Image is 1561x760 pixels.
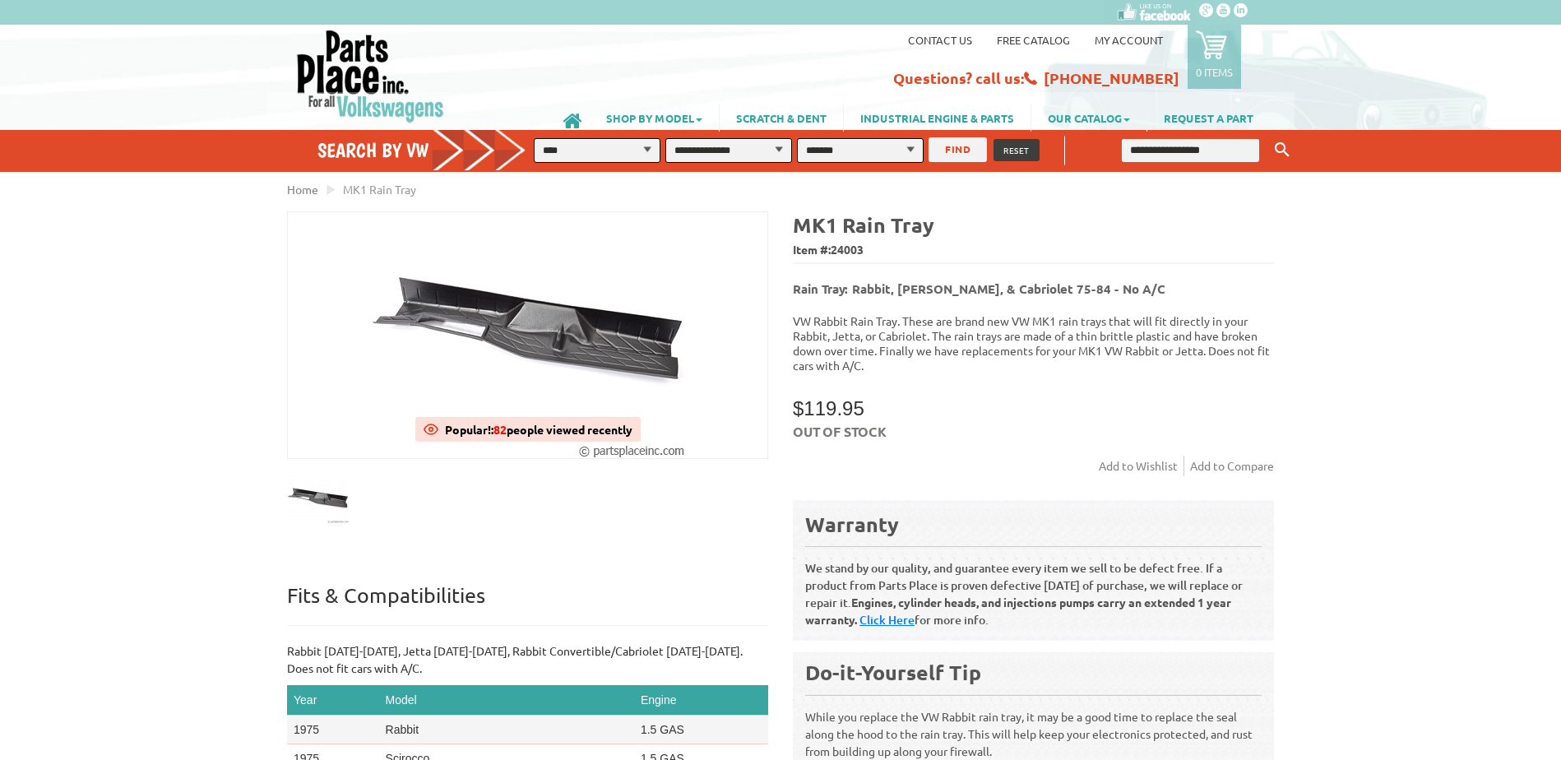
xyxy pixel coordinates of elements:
[1270,137,1295,164] button: Keyword Search
[793,423,887,440] span: Out of stock
[997,33,1070,47] a: Free Catalog
[805,694,1262,760] p: While you replace the VW Rabbit rain tray, it may be a good time to replace the seal along the ho...
[379,716,634,744] td: Rabbit
[1190,456,1274,476] a: Add to Compare
[287,716,379,744] td: 1975
[370,212,686,458] img: MK1 Rain Tray
[317,138,543,162] h4: Search by VW
[379,685,634,716] th: Model
[287,468,349,530] img: MK1 Rain Tray
[831,242,864,257] span: 24003
[994,139,1040,161] button: RESET
[295,29,446,123] img: Parts Place Inc!
[493,422,507,437] span: 82
[805,659,981,685] b: Do-it-Yourself Tip
[287,582,768,626] p: Fits & Compatibilities
[1147,104,1270,132] a: REQUEST A PART
[793,397,864,419] span: $119.95
[1031,104,1146,132] a: OUR CATALOG
[793,211,933,238] b: MK1 Rain Tray
[1003,144,1030,156] span: RESET
[805,595,1231,627] b: Engines, cylinder heads, and injections pumps carry an extended 1 year warranty.
[287,642,768,677] p: Rabbit [DATE]-[DATE], Jetta [DATE]-[DATE], Rabbit Convertible/Cabriolet [DATE]-[DATE]. Does not f...
[287,685,379,716] th: Year
[805,511,1262,538] div: Warranty
[343,182,416,197] span: MK1 Rain Tray
[859,612,915,628] a: Click Here
[634,716,768,744] td: 1.5 GAS
[844,104,1031,132] a: INDUSTRIAL ENGINE & PARTS
[720,104,843,132] a: SCRATCH & DENT
[1196,65,1233,79] p: 0 items
[929,137,987,162] button: FIND
[793,280,1165,297] b: Rain Tray: Rabbit, [PERSON_NAME], & Cabriolet 75-84 - No A/C
[590,104,719,132] a: SHOP BY MODEL
[793,239,1274,262] span: Item #:
[634,685,768,716] th: Engine
[424,422,438,437] img: View
[908,33,972,47] a: Contact us
[287,182,318,197] a: Home
[1095,33,1163,47] a: My Account
[1099,456,1184,476] a: Add to Wishlist
[1188,25,1241,89] a: 0 items
[793,313,1274,373] p: VW Rabbit Rain Tray. These are brand new VW MK1 rain trays that will fit directly in your Rabbit,...
[445,417,632,442] div: Popular!: people viewed recently
[805,546,1262,628] p: We stand by our quality, and guarantee every item we sell to be defect free. If a product from Pa...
